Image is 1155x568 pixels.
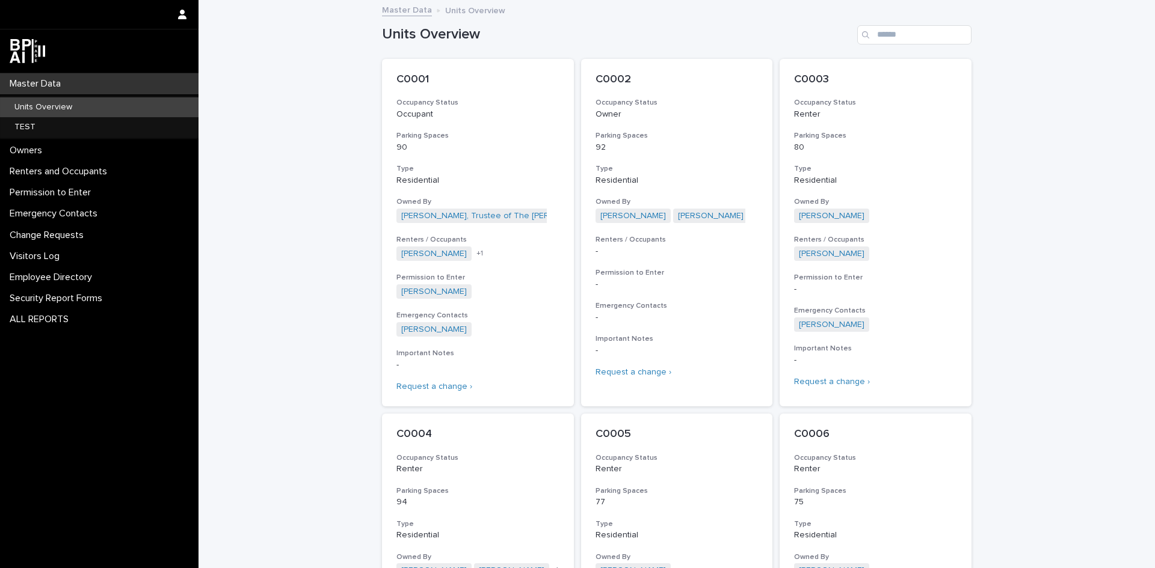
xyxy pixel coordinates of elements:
[382,2,432,16] a: Master Data
[596,246,759,257] p: -
[596,109,759,120] p: Owner
[596,346,759,356] p: -
[401,211,715,221] a: [PERSON_NAME], Trustee of The [PERSON_NAME] Revocable Trust dated [DATE]
[382,26,852,43] h1: Units Overview
[396,486,559,496] h3: Parking Spaces
[382,59,574,406] a: C0001Occupancy StatusOccupantParking Spaces90TypeResidentialOwned By[PERSON_NAME], Trustee of The...
[794,377,870,386] a: Request a change ›
[794,486,957,496] h3: Parking Spaces
[396,360,559,370] p: -
[396,131,559,141] h3: Parking Spaces
[596,334,759,344] h3: Important Notes
[596,530,759,540] p: Residential
[794,109,957,120] p: Renter
[794,235,957,245] h3: Renters / Occupants
[396,453,559,463] h3: Occupancy Status
[794,530,957,540] p: Residential
[5,122,45,132] p: TEST
[5,166,117,177] p: Renters and Occupants
[780,59,972,406] a: C0003Occupancy StatusRenterParking Spaces80TypeResidentialOwned By[PERSON_NAME] Renters / Occupan...
[396,552,559,562] h3: Owned By
[596,131,759,141] h3: Parking Spaces
[857,25,972,44] input: Search
[794,98,957,108] h3: Occupancy Status
[596,73,759,87] p: C0002
[596,197,759,207] h3: Owned By
[396,109,559,120] p: Occupant
[794,453,957,463] h3: Occupancy Status
[396,164,559,174] h3: Type
[396,519,559,529] h3: Type
[596,519,759,529] h3: Type
[596,497,759,507] p: 77
[596,279,759,290] p: -
[401,325,467,335] a: [PERSON_NAME]
[596,428,759,441] p: C0005
[396,464,559,474] p: Renter
[401,287,467,297] a: [PERSON_NAME]
[799,249,864,259] a: [PERSON_NAME]
[396,530,559,540] p: Residential
[396,311,559,320] h3: Emergency Contacts
[396,73,559,87] p: C0001
[799,211,864,221] a: [PERSON_NAME]
[5,272,102,283] p: Employee Directory
[596,301,759,311] h3: Emergency Contacts
[794,355,957,365] p: -
[794,284,957,295] p: -
[396,382,472,391] a: Request a change ›
[794,176,957,186] p: Residential
[794,519,957,529] h3: Type
[5,314,78,325] p: ALL REPORTS
[794,306,957,316] h3: Emergency Contacts
[794,428,957,441] p: C0006
[799,320,864,330] a: [PERSON_NAME]
[596,552,759,562] h3: Owned By
[396,428,559,441] p: C0004
[596,313,759,323] p: -
[794,552,957,562] h3: Owned By
[596,486,759,496] h3: Parking Spaces
[794,197,957,207] h3: Owned By
[596,164,759,174] h3: Type
[5,102,82,112] p: Units Overview
[396,349,559,358] h3: Important Notes
[5,187,100,198] p: Permission to Enter
[396,273,559,282] h3: Permission to Enter
[596,268,759,278] h3: Permission to Enter
[596,453,759,463] h3: Occupancy Status
[396,235,559,245] h3: Renters / Occupants
[445,3,505,16] p: Units Overview
[596,235,759,245] h3: Renters / Occupants
[396,176,559,186] p: Residential
[401,249,467,259] a: [PERSON_NAME]
[396,98,559,108] h3: Occupancy Status
[794,164,957,174] h3: Type
[794,142,957,153] p: 80
[794,497,957,507] p: 75
[794,73,957,87] p: C0003
[596,176,759,186] p: Residential
[396,197,559,207] h3: Owned By
[5,293,112,304] p: Security Report Forms
[5,251,69,262] p: Visitors Log
[396,142,559,153] p: 90
[396,497,559,507] p: 94
[476,250,483,257] span: + 1
[5,145,52,156] p: Owners
[794,344,957,353] h3: Important Notes
[5,208,107,219] p: Emergency Contacts
[794,131,957,141] h3: Parking Spaces
[794,273,957,282] h3: Permission to Enter
[5,230,93,241] p: Change Requests
[5,78,70,90] p: Master Data
[794,464,957,474] p: Renter
[596,142,759,153] p: 92
[678,211,744,221] a: [PERSON_NAME]
[581,59,773,406] a: C0002Occupancy StatusOwnerParking Spaces92TypeResidentialOwned By[PERSON_NAME] [PERSON_NAME] Rent...
[10,39,45,63] img: dwgmcNfxSF6WIOOXiGgu
[596,368,671,376] a: Request a change ›
[596,98,759,108] h3: Occupancy Status
[596,464,759,474] p: Renter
